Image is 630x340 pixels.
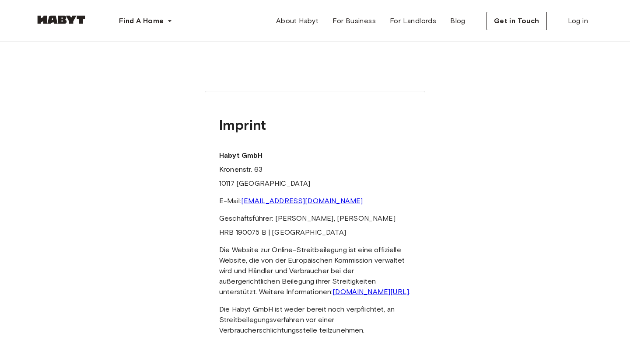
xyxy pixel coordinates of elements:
span: Blog [450,16,465,26]
p: Kronenstr. 63 [219,164,411,175]
span: Log in [568,16,588,26]
strong: Habyt GmbH [219,151,263,160]
a: About Habyt [269,12,325,30]
span: About Habyt [276,16,318,26]
a: For Business [325,12,383,30]
a: For Landlords [383,12,443,30]
a: Blog [443,12,472,30]
p: E-Mail: [219,196,411,206]
a: [EMAIL_ADDRESS][DOMAIN_NAME] [241,197,363,205]
button: Get in Touch [486,12,547,30]
p: Geschäftsführer: [PERSON_NAME], [PERSON_NAME] [219,213,411,224]
span: For Landlords [390,16,436,26]
button: Find A Home [112,12,179,30]
p: Die Habyt GmbH ist weder bereit noch verpflichtet, an Streitbeilegungsverfahren vor einer Verbrau... [219,304,411,336]
a: Log in [561,12,595,30]
span: For Business [332,16,376,26]
a: [DOMAIN_NAME][URL] [332,288,409,296]
p: Die Website zur Online-Streitbeilegung ist eine offizielle Website, die von der Europäischen Komm... [219,245,411,297]
span: Find A Home [119,16,164,26]
span: Get in Touch [494,16,539,26]
img: Habyt [35,15,87,24]
strong: Imprint [219,116,266,133]
p: HRB 190075 B | [GEOGRAPHIC_DATA] [219,227,411,238]
p: 10117 [GEOGRAPHIC_DATA] [219,178,411,189]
